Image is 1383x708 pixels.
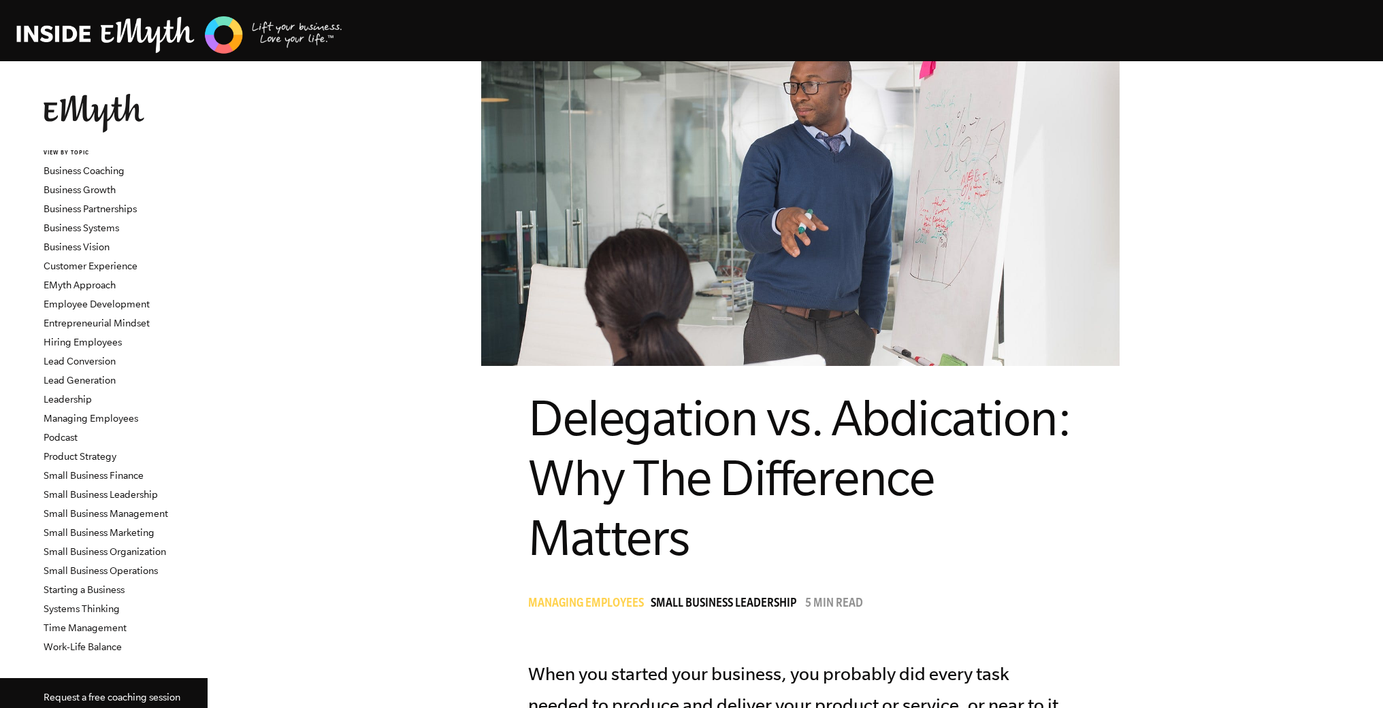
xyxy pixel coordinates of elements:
[528,598,644,611] span: Managing Employees
[651,598,796,611] span: Small Business Leadership
[44,527,154,538] a: Small Business Marketing
[528,390,1070,565] span: Delegation vs. Abdication: Why The Difference Matters
[528,598,651,611] a: Managing Employees
[44,149,208,158] h6: VIEW BY TOPIC
[1315,643,1383,708] iframe: Chat Widget
[44,622,127,633] a: Time Management
[44,299,150,309] a: Employee Development
[44,603,120,614] a: Systems Thinking
[44,356,116,367] a: Lead Conversion
[44,337,122,348] a: Hiring Employees
[44,508,168,519] a: Small Business Management
[44,222,119,233] a: Business Systems
[44,565,158,576] a: Small Business Operations
[44,641,122,652] a: Work-Life Balance
[44,470,144,481] a: Small Business Finance
[651,598,803,611] a: Small Business Leadership
[44,260,137,271] a: Customer Experience
[44,489,158,500] a: Small Business Leadership
[44,165,125,176] a: Business Coaching
[44,546,166,557] a: Small Business Organization
[44,432,78,443] a: Podcast
[44,584,125,595] a: Starting a Business
[44,94,144,133] img: EMyth
[44,318,150,328] a: Entrepreneurial Mindset
[44,203,137,214] a: Business Partnerships
[44,394,92,405] a: Leadership
[44,413,138,424] a: Managing Employees
[44,184,116,195] a: Business Growth
[44,241,110,252] a: Business Vision
[805,598,863,611] p: 5 min read
[16,14,343,56] img: EMyth Business Coaching
[44,375,116,386] a: Lead Generation
[44,451,116,462] a: Product Strategy
[44,280,116,290] a: EMyth Approach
